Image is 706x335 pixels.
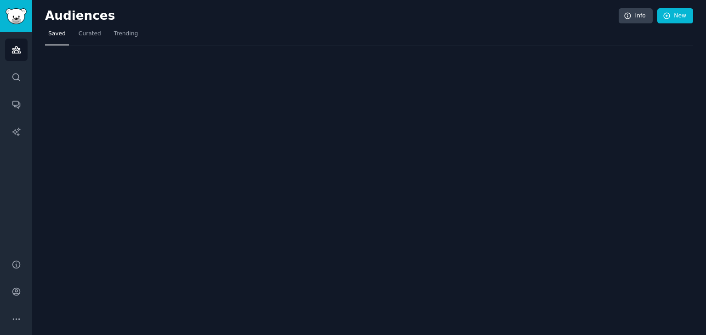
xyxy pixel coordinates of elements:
a: New [657,8,693,24]
span: Trending [114,30,138,38]
img: GummySearch logo [6,8,27,24]
a: Curated [75,27,104,45]
a: Saved [45,27,69,45]
a: Info [619,8,653,24]
a: Trending [111,27,141,45]
span: Curated [79,30,101,38]
h2: Audiences [45,9,619,23]
span: Saved [48,30,66,38]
